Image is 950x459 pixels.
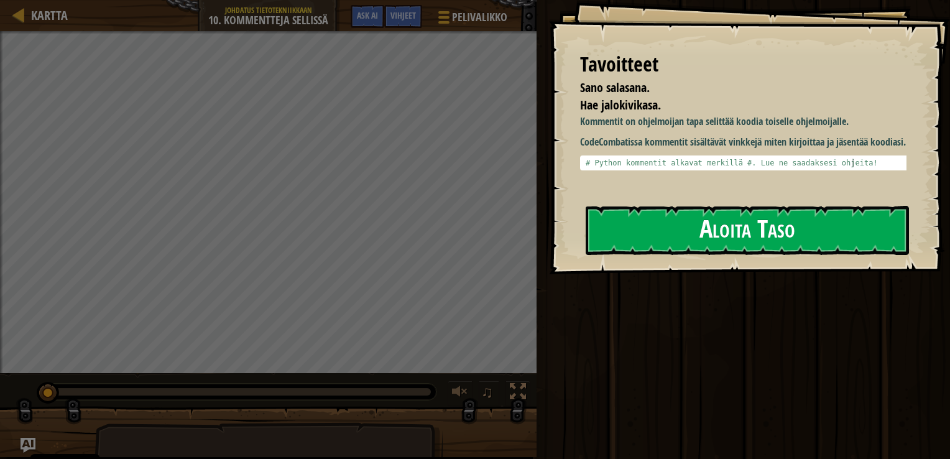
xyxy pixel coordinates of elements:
button: Toggle fullscreen [505,381,530,406]
span: Pelivalikko [452,9,507,25]
button: ♫ [479,381,500,406]
button: Pelivalikko [428,5,515,34]
span: Ask AI [357,9,378,21]
p: Kommentit on ohjelmoijan tapa selittää koodia toiselle ohjelmoijalle. [580,114,916,129]
p: CodeCombatissa kommentit sisältävät vinkkejä miten kirjoittaa ja jäsentää koodiasi. [580,135,916,149]
li: Hae jalokivikasa. [565,96,903,114]
span: Sano salasana. [580,79,650,96]
button: Ask AI [351,5,384,28]
button: Aloita Taso [586,206,909,255]
div: Tavoitteet [580,50,906,79]
span: Vihjeet [390,9,416,21]
li: Sano salasana. [565,79,903,97]
span: ♫ [481,382,494,401]
button: Aänenvoimakkuus [448,381,473,406]
a: Kartta [25,7,68,24]
span: Kartta [31,7,68,24]
span: Hae jalokivikasa. [580,96,661,113]
button: Ask AI [21,438,35,453]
